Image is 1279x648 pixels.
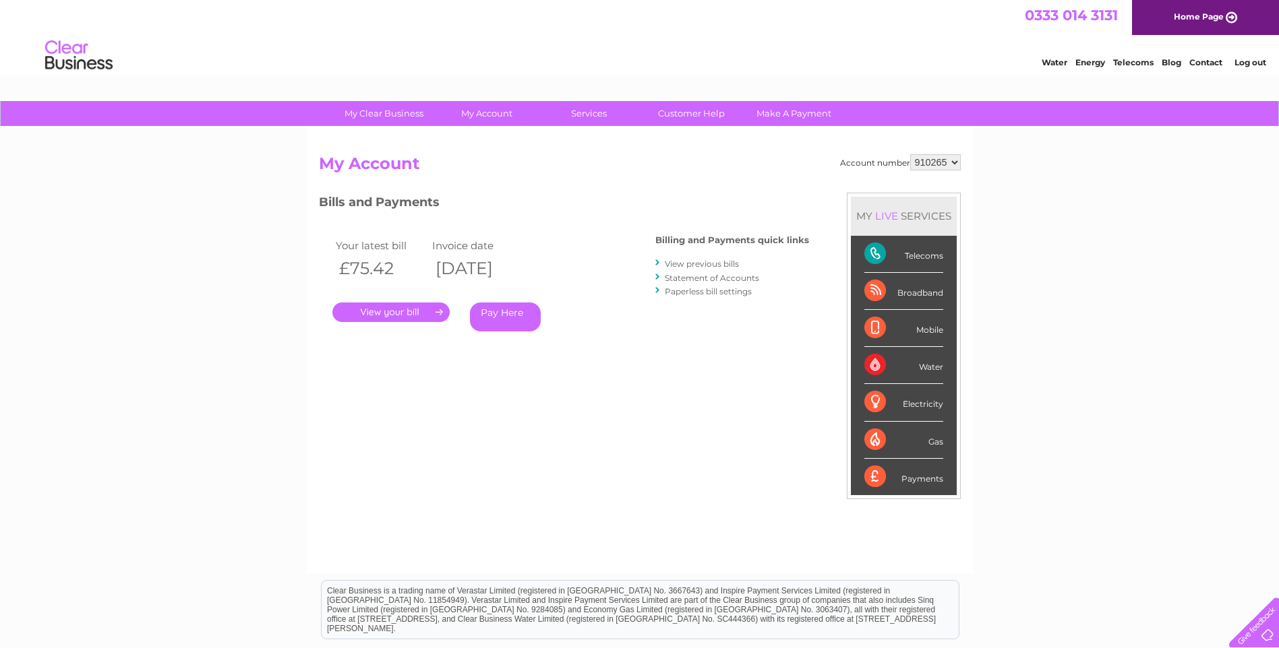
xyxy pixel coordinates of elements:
[322,7,959,65] div: Clear Business is a trading name of Verastar Limited (registered in [GEOGRAPHIC_DATA] No. 3667643...
[872,209,901,222] div: LIVE
[470,302,541,331] a: Pay Here
[655,235,809,245] h4: Billing and Payments quick links
[332,302,450,322] a: .
[1162,57,1181,67] a: Blog
[864,347,943,384] div: Water
[864,310,943,347] div: Mobile
[1075,57,1105,67] a: Energy
[429,255,526,282] th: [DATE]
[864,384,943,421] div: Electricity
[851,197,957,235] div: MY SERVICES
[665,259,739,269] a: View previous bills
[1042,57,1067,67] a: Water
[636,101,747,126] a: Customer Help
[665,286,752,296] a: Paperless bill settings
[1235,57,1266,67] a: Log out
[332,255,429,282] th: £75.42
[738,101,850,126] a: Make A Payment
[332,236,429,255] td: Your latest bill
[864,273,943,310] div: Broadband
[319,154,961,180] h2: My Account
[431,101,542,126] a: My Account
[864,422,943,459] div: Gas
[429,236,526,255] td: Invoice date
[328,101,440,126] a: My Clear Business
[319,193,809,216] h3: Bills and Payments
[665,273,759,283] a: Statement of Accounts
[864,236,943,273] div: Telecoms
[840,154,961,170] div: Account number
[533,101,645,126] a: Services
[1025,7,1118,24] a: 0333 014 3131
[1189,57,1222,67] a: Contact
[864,459,943,495] div: Payments
[44,35,113,76] img: logo.png
[1113,57,1154,67] a: Telecoms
